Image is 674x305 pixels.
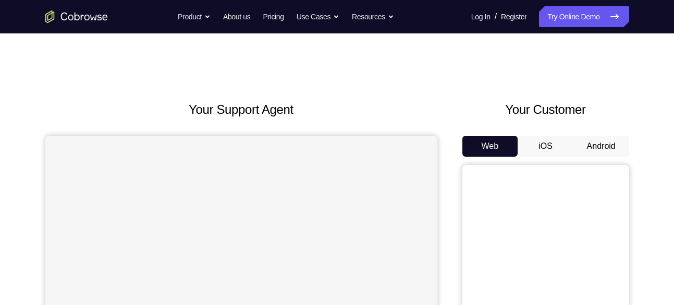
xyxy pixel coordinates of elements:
[471,6,491,27] a: Log In
[462,136,518,157] button: Web
[45,100,437,119] h2: Your Support Agent
[501,6,526,27] a: Register
[573,136,629,157] button: Android
[518,136,573,157] button: iOS
[539,6,629,27] a: Try Online Demo
[352,6,394,27] button: Resources
[495,10,497,23] span: /
[297,6,339,27] button: Use Cases
[223,6,250,27] a: About us
[462,100,629,119] h2: Your Customer
[45,10,108,23] a: Go to the home page
[178,6,211,27] button: Product
[263,6,284,27] a: Pricing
